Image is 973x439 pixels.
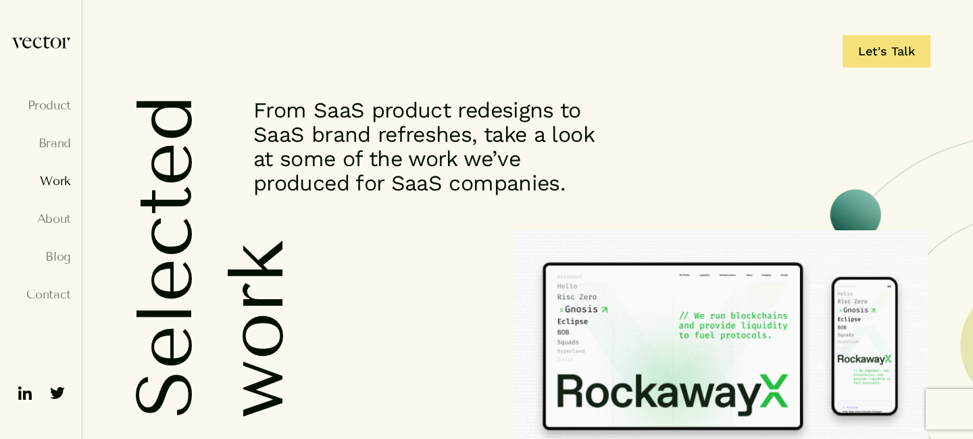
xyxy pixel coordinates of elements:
[11,99,71,112] a: Product
[11,136,71,150] a: Brand
[253,98,618,195] p: From SaaS product redesigns to SaaS brand refreshes, take a look at some of the work we’ve produc...
[11,174,71,188] a: Work
[843,35,930,68] a: Let's Talk
[14,382,36,404] img: ico-linkedin
[11,212,71,226] a: About
[11,250,71,263] a: Blog
[120,95,180,418] h1: Selected work
[47,382,68,404] img: ico-twitter-fill
[11,288,71,301] a: Contact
